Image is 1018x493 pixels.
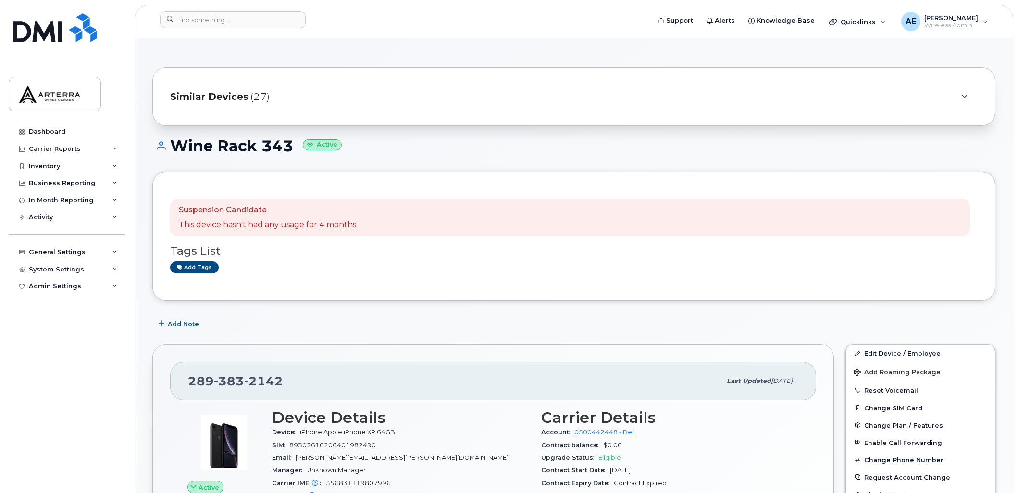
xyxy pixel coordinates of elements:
[214,374,244,388] span: 383
[170,261,219,273] a: Add tags
[152,137,995,154] h1: Wine Rack 343
[846,434,995,451] button: Enable Call Forwarding
[170,245,978,257] h3: Tags List
[195,414,253,471] img: image20231002-3703462-1qb80zy.jpeg
[250,90,270,104] span: (27)
[846,451,995,468] button: Change Phone Number
[864,421,943,429] span: Change Plan / Features
[614,480,667,487] span: Contract Expired
[610,467,631,474] span: [DATE]
[307,467,366,474] span: Unknown Manager
[603,442,622,449] span: $0.00
[272,454,296,461] span: Email
[864,439,942,446] span: Enable Call Forwarding
[188,374,283,388] span: 289
[179,205,356,216] p: Suspension Candidate
[300,429,395,436] span: iPhone Apple iPhone XR 64GB
[303,139,342,150] small: Active
[289,442,376,449] span: 89302610206401982490
[846,382,995,399] button: Reset Voicemail
[541,467,610,474] span: Contract Start Date
[574,429,635,436] a: 0500442448 - Bell
[272,442,289,449] span: SIM
[846,468,995,486] button: Request Account Change
[152,315,207,333] button: Add Note
[846,345,995,362] a: Edit Device / Employee
[199,483,219,492] span: Active
[846,362,995,382] button: Add Roaming Package
[541,442,603,449] span: Contract balance
[854,369,941,378] span: Add Roaming Package
[272,409,530,426] h3: Device Details
[272,467,307,474] span: Manager
[598,454,621,461] span: Eligible
[541,409,799,426] h3: Carrier Details
[326,480,391,487] span: 356831119807996
[272,480,326,487] span: Carrier IMEI
[541,454,598,461] span: Upgrade Status
[272,429,300,436] span: Device
[727,377,771,384] span: Last updated
[179,220,356,231] p: This device hasn't had any usage for 4 months
[244,374,283,388] span: 2142
[846,399,995,417] button: Change SIM Card
[846,417,995,434] button: Change Plan / Features
[771,377,793,384] span: [DATE]
[541,480,614,487] span: Contract Expiry Date
[168,320,199,329] span: Add Note
[296,454,509,461] span: [PERSON_NAME][EMAIL_ADDRESS][PERSON_NAME][DOMAIN_NAME]
[541,429,574,436] span: Account
[170,90,248,104] span: Similar Devices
